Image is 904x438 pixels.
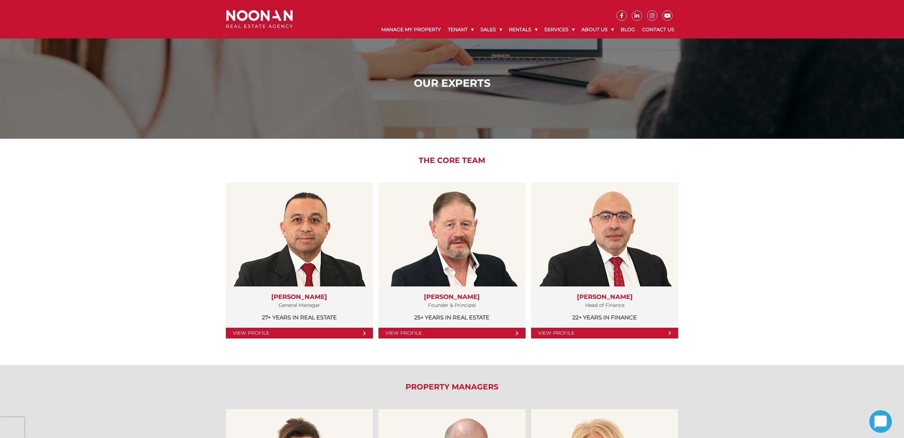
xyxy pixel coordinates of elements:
[531,328,678,338] a: View Profile
[477,21,505,38] a: Sales
[505,21,541,38] a: Rentals
[444,21,477,38] a: Tenant
[639,21,678,38] a: Contact Us
[578,21,617,38] a: About Us
[538,313,671,322] p: 22+ years in Finance
[226,328,373,338] a: View Profile
[385,301,519,310] p: Founder & Principal
[538,293,671,301] h3: [PERSON_NAME]
[538,301,671,310] p: Head of Finance
[221,383,683,392] h2: Property Managers
[233,301,366,310] p: General Manager
[385,313,519,322] p: 25+ years in Real Estate
[228,77,676,89] h1: Our Experts
[617,21,639,38] a: Blog
[378,328,526,338] a: View Profile
[385,293,519,301] h3: [PERSON_NAME]
[233,293,366,301] h3: [PERSON_NAME]
[233,313,366,322] p: 27+ years in Real Estate
[221,156,683,165] h2: The Core Team
[541,21,578,38] a: Services
[378,21,444,38] a: Manage My Property
[226,10,293,28] img: Noonan Real Estate Agency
